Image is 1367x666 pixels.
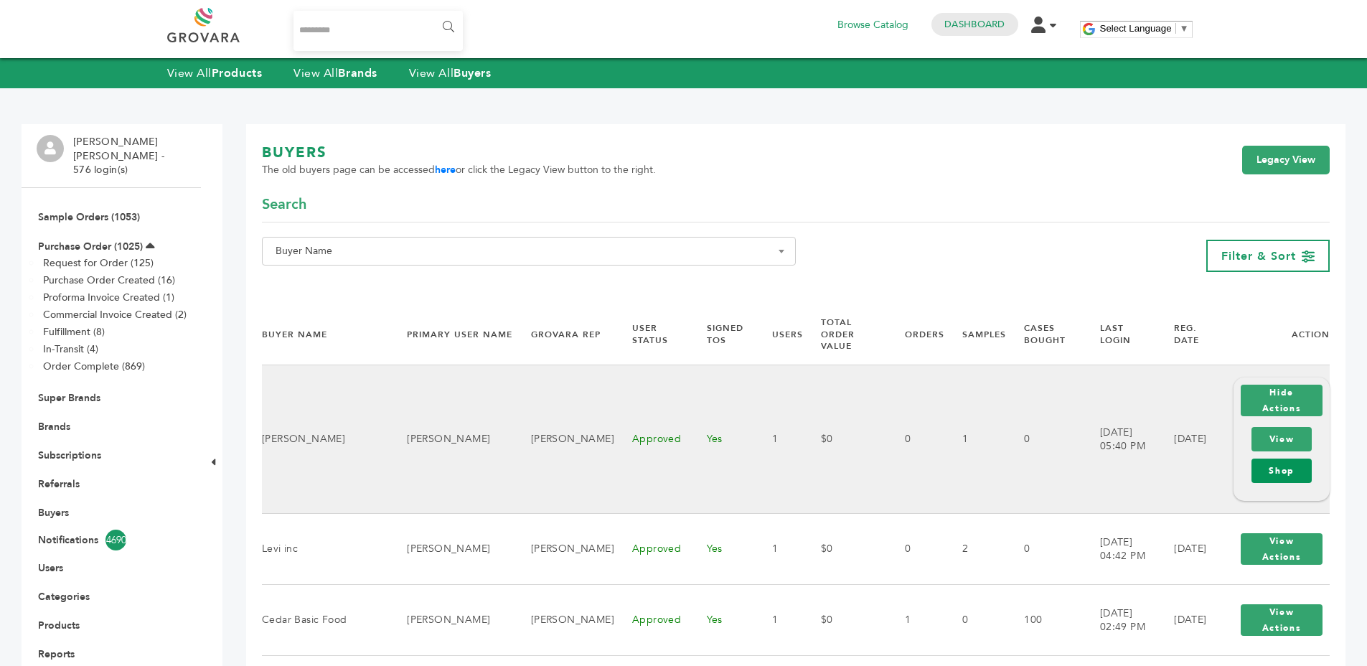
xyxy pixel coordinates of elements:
a: Shop [1251,459,1312,483]
td: Cedar Basic Food [262,585,389,656]
a: In-Transit (4) [43,342,98,356]
a: here [435,163,456,177]
td: 1 [754,365,803,514]
button: View Actions [1241,533,1323,565]
td: [DATE] 04:42 PM [1082,514,1156,585]
a: Sample Orders (1053) [38,210,140,224]
td: [PERSON_NAME] [513,514,614,585]
h1: BUYERS [262,143,656,163]
a: Buyers [38,506,69,520]
td: 0 [887,514,944,585]
a: Products [38,619,80,632]
a: Referrals [38,477,80,491]
a: Select Language​ [1100,23,1189,34]
a: Legacy View [1242,146,1330,174]
th: Action [1216,304,1330,365]
td: 1 [944,365,1006,514]
td: Yes [689,514,754,585]
th: Buyer Name [262,304,389,365]
a: Proforma Invoice Created (1) [43,291,174,304]
a: Order Complete (869) [43,360,145,373]
a: Super Brands [38,391,100,405]
a: Request for Order (125) [43,256,154,270]
a: Purchase Order Created (16) [43,273,175,287]
td: 100 [1006,585,1082,656]
td: 1 [754,514,803,585]
td: [PERSON_NAME] [389,365,513,514]
a: Browse Catalog [837,17,908,33]
a: Brands [38,420,70,433]
a: Categories [38,590,90,604]
td: [PERSON_NAME] [389,585,513,656]
strong: Products [212,65,262,81]
th: Last Login [1082,304,1156,365]
th: Cases Bought [1006,304,1082,365]
td: [DATE] [1156,514,1216,585]
a: Notifications4690 [38,530,184,550]
td: [DATE] [1156,585,1216,656]
td: 0 [887,365,944,514]
strong: Buyers [454,65,491,81]
a: Fulfillment (8) [43,325,105,339]
td: Approved [614,365,689,514]
th: Primary User Name [389,304,513,365]
a: View AllBuyers [409,65,492,81]
th: Grovara Rep [513,304,614,365]
a: Subscriptions [38,449,101,462]
td: 0 [1006,514,1082,585]
td: $0 [803,585,887,656]
a: Users [38,561,63,575]
img: profile.png [37,135,64,162]
a: View [1251,427,1312,451]
input: Search... [293,11,464,51]
th: Samples [944,304,1006,365]
td: [PERSON_NAME] [389,514,513,585]
th: Users [754,304,803,365]
th: User Status [614,304,689,365]
td: Levi inc [262,514,389,585]
td: 0 [944,585,1006,656]
button: Hide Actions [1241,385,1323,416]
span: Buyer Name [262,237,796,266]
strong: Brands [338,65,377,81]
span: Filter & Sort [1221,248,1296,264]
a: View AllBrands [293,65,377,81]
button: View Actions [1241,604,1323,636]
th: Signed TOS [689,304,754,365]
td: Approved [614,514,689,585]
td: Yes [689,365,754,514]
td: 2 [944,514,1006,585]
td: $0 [803,365,887,514]
a: Dashboard [944,18,1005,31]
th: Total Order Value [803,304,887,365]
td: [DATE] 02:49 PM [1082,585,1156,656]
span: Search [262,194,306,215]
td: 0 [1006,365,1082,514]
th: Orders [887,304,944,365]
td: 1 [887,585,944,656]
a: View AllProducts [167,65,263,81]
td: [DATE] 05:40 PM [1082,365,1156,514]
a: Purchase Order (1025) [38,240,143,253]
th: Reg. Date [1156,304,1216,365]
span: Select Language [1100,23,1172,34]
td: [DATE] [1156,365,1216,514]
span: 4690 [105,530,126,550]
td: Yes [689,585,754,656]
td: Approved [614,585,689,656]
td: 1 [754,585,803,656]
td: [PERSON_NAME] [513,585,614,656]
a: Reports [38,647,75,661]
span: The old buyers page can be accessed or click the Legacy View button to the right. [262,163,656,177]
li: [PERSON_NAME] [PERSON_NAME] - 576 login(s) [73,135,197,177]
span: Buyer Name [270,241,788,261]
td: [PERSON_NAME] [513,365,614,514]
span: ▼ [1180,23,1189,34]
td: $0 [803,514,887,585]
a: Commercial Invoice Created (2) [43,308,187,322]
td: [PERSON_NAME] [262,365,389,514]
